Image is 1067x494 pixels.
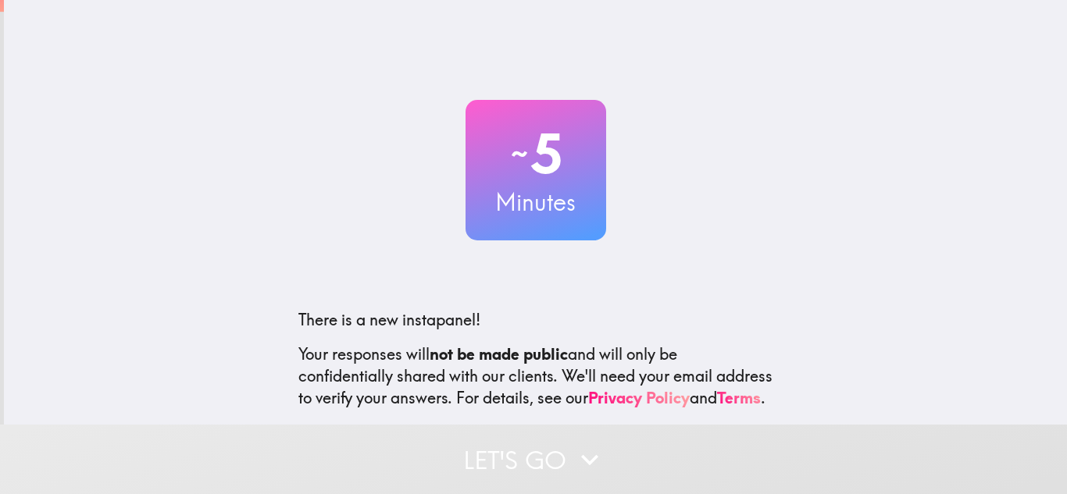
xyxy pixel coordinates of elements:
[466,186,606,219] h3: Minutes
[298,421,773,465] p: This invite is exclusively for you, please do not share it. Complete it soon because spots are li...
[717,388,761,407] a: Terms
[509,130,530,177] span: ~
[430,344,568,364] b: not be made public
[298,310,480,329] span: There is a new instapanel!
[298,343,773,409] p: Your responses will and will only be confidentially shared with our clients. We'll need your emai...
[466,122,606,186] h2: 5
[588,388,690,407] a: Privacy Policy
